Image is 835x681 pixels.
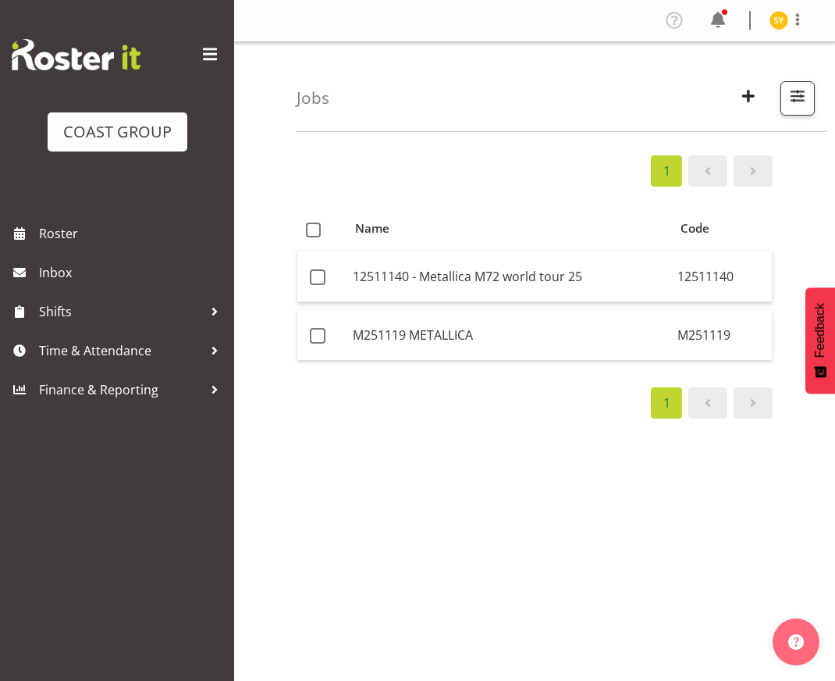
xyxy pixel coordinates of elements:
[12,39,140,70] img: Rosterit website logo
[355,219,389,237] span: Name
[346,310,671,360] td: M251119 METALLICA
[39,300,203,323] span: Shifts
[732,81,765,116] button: Create New Job
[39,222,226,245] span: Roster
[805,287,835,394] button: Feedback - Show survey
[813,303,827,358] span: Feedback
[63,120,172,144] div: COAST GROUP
[680,219,709,237] span: Code
[297,89,329,107] h4: Jobs
[39,378,203,401] span: Finance & Reporting
[769,11,788,30] img: seon-young-belding8911.jpg
[346,251,671,302] td: 12511140 - Metallica M72 world tour 25
[671,310,772,360] td: M251119
[39,339,203,362] span: Time & Attendance
[780,81,815,116] button: Filter Jobs
[788,634,804,650] img: help-xxl-2.png
[671,251,772,302] td: 12511140
[39,261,226,284] span: Inbox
